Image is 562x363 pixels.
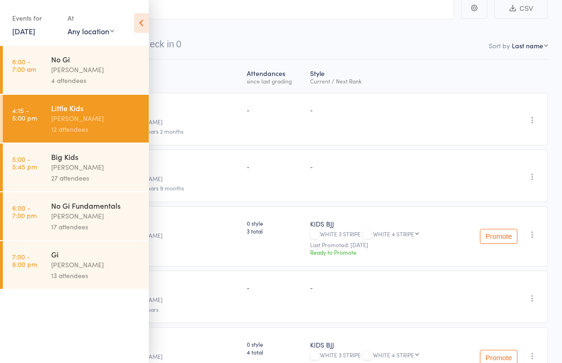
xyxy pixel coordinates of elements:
[51,113,141,124] div: [PERSON_NAME]
[51,259,141,270] div: [PERSON_NAME]
[12,253,37,268] time: 7:00 - 8:00 pm
[51,124,141,135] div: 12 attendees
[310,219,457,228] div: KIDS BJJ
[3,241,149,289] a: 7:00 -8:00 pmGi[PERSON_NAME]13 attendees
[51,249,141,259] div: Gi
[310,162,457,170] div: -
[243,64,307,89] div: Atten­dances
[373,352,414,358] div: WHITE 4 STRIPE
[3,46,149,94] a: 6:00 -7:00 amNo Gi[PERSON_NAME]4 attendees
[310,283,457,291] div: -
[310,106,457,113] div: -
[67,296,239,303] small: Admin@ebearthworks.com.au
[247,340,303,348] span: 0 style
[310,248,457,256] div: Ready to Promote
[51,200,141,211] div: No Gi Fundamentals
[489,41,510,50] label: Sort by
[512,41,543,50] div: Last name
[67,232,239,239] small: Admin@ebearthworks.com.au
[306,64,461,89] div: Style
[51,64,141,75] div: [PERSON_NAME]
[310,78,457,84] div: Current / Next Rank
[68,10,114,26] div: At
[3,192,149,240] a: 6:00 -7:00 pmNo Gi Fundamentals[PERSON_NAME]17 attendees
[12,10,58,26] div: Events for
[67,119,239,125] small: asmaa.9413@hotmail.com
[67,353,239,360] small: Admin@ebearthworks.com.au
[12,106,37,121] time: 4:15 - 5:00 pm
[247,227,303,235] span: 3 total
[12,204,37,219] time: 6:00 - 7:00 pm
[51,162,141,173] div: [PERSON_NAME]
[12,58,36,73] time: 6:00 - 7:00 am
[310,340,457,349] div: KIDS BJJ
[373,231,414,237] div: WHITE 4 STRIPE
[51,103,141,113] div: Little Kids
[480,229,517,244] button: Promote
[310,352,457,360] div: WHITE 3 STRIPE
[51,211,141,221] div: [PERSON_NAME]
[51,173,141,183] div: 27 attendees
[247,219,303,227] span: 0 style
[51,54,141,64] div: No Gi
[247,78,303,84] div: since last grading
[247,162,303,170] div: -
[247,106,303,113] div: -
[67,175,239,182] small: asmaa.9413@hotmail.com
[51,270,141,281] div: 13 attendees
[310,242,457,248] small: Last Promoted: [DATE]
[51,151,141,162] div: Big Kids
[68,26,114,36] div: Any location
[310,231,457,239] div: WHITE 3 STRIPE
[12,155,37,170] time: 5:00 - 5:45 pm
[176,39,181,49] div: 0
[3,144,149,191] a: 5:00 -5:45 pmBig Kids[PERSON_NAME]27 attendees
[3,95,149,143] a: 4:15 -5:00 pmLittle Kids[PERSON_NAME]12 attendees
[51,75,141,86] div: 4 attendees
[12,26,35,36] a: [DATE]
[247,283,303,291] div: -
[51,221,141,232] div: 17 attendees
[247,348,303,356] span: 4 total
